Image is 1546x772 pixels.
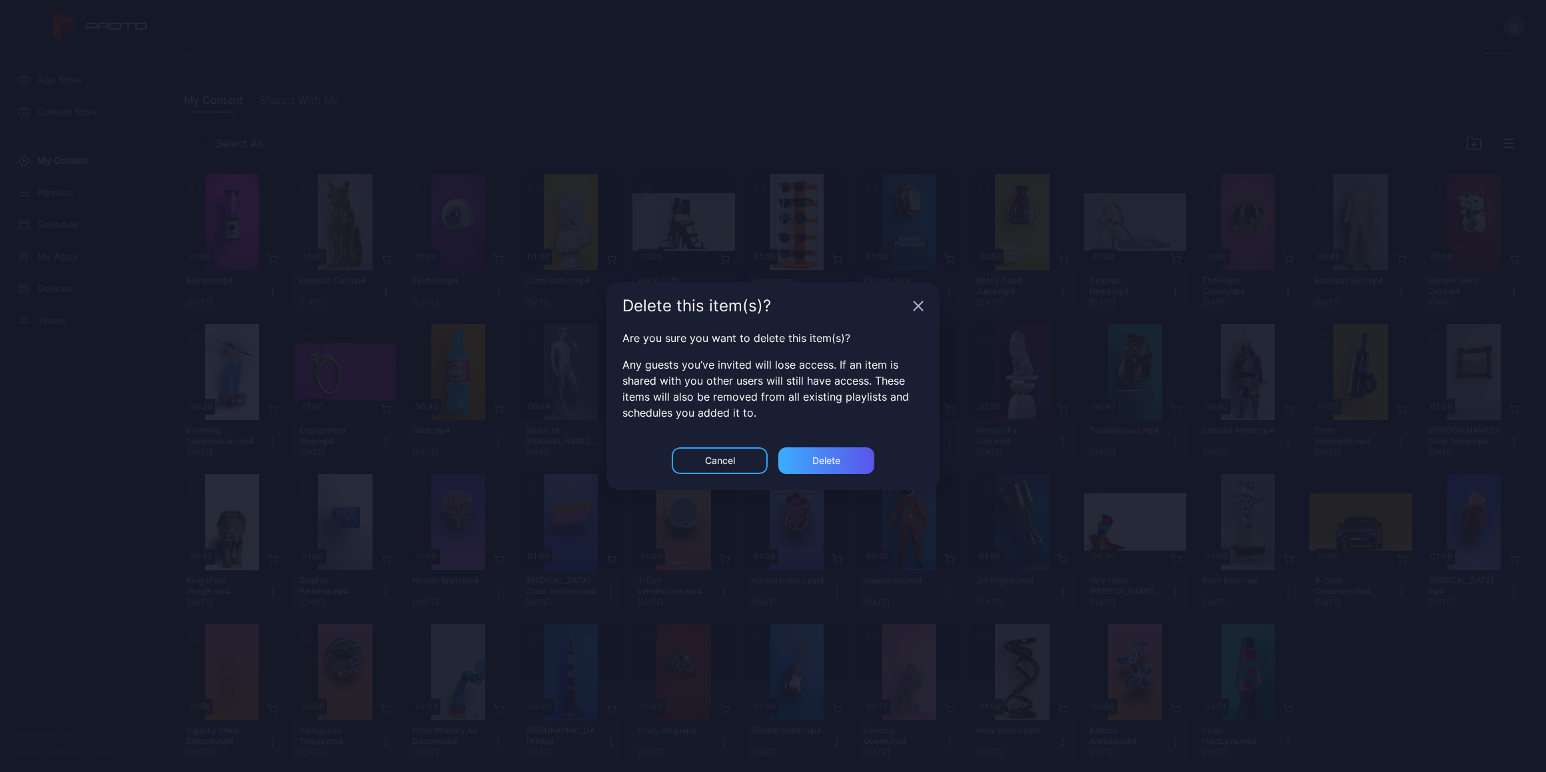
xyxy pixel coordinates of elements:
[705,455,735,466] div: Cancel
[622,298,908,314] div: Delete this item(s)?
[622,357,924,421] p: Any guests you’ve invited will lose access. If an item is shared with you other users will still ...
[812,455,840,466] div: Delete
[672,447,768,474] button: Cancel
[778,447,874,474] button: Delete
[622,330,924,346] p: Are you sure you want to delete this item(s)?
